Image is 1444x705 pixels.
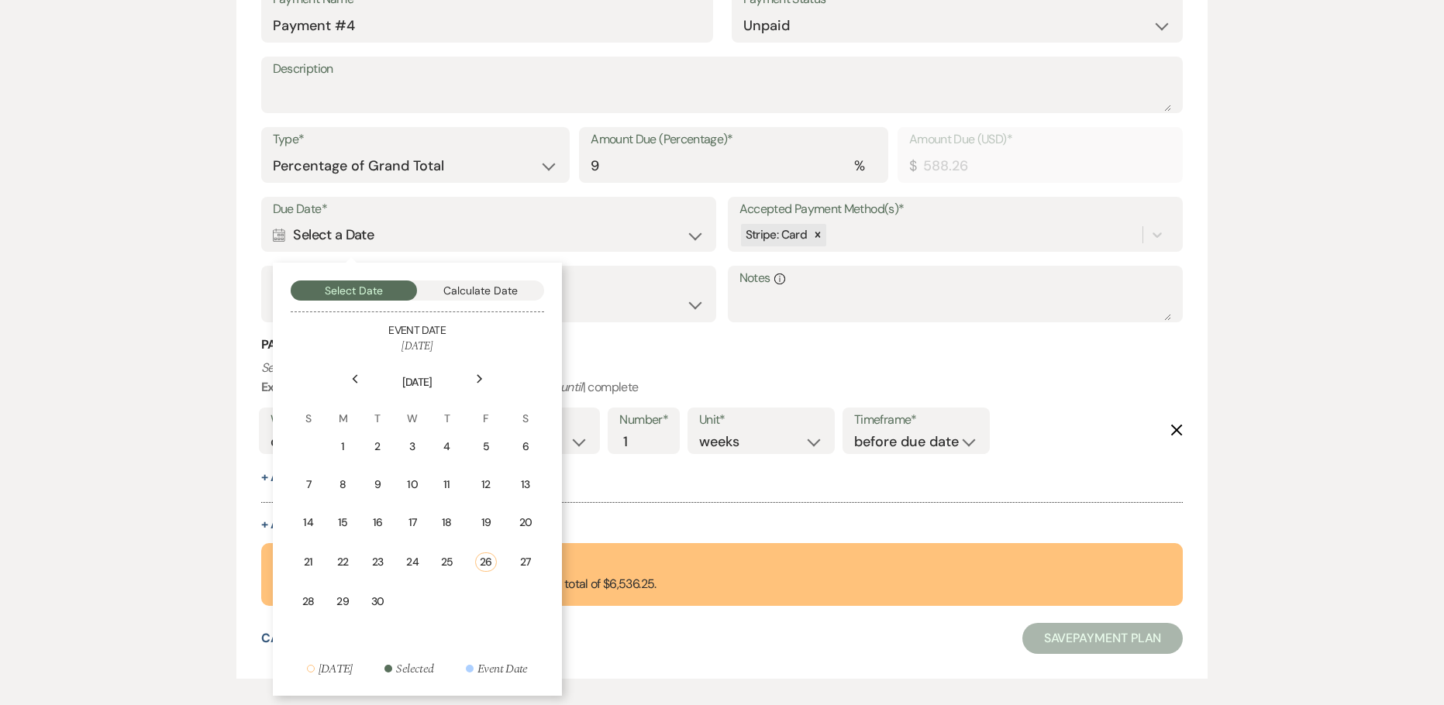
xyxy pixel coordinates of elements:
label: Number* [619,409,668,432]
th: S [292,392,325,427]
th: S [508,392,542,427]
div: 19 [475,514,498,531]
div: Select a Date [273,220,705,250]
div: $ [909,156,916,177]
h3: Payment Reminder [261,336,1184,353]
div: 14 [302,514,315,531]
b: Example [261,379,309,395]
div: 26 [475,552,498,572]
div: 16 [370,514,384,531]
div: 28 [302,593,315,610]
div: Selected [396,659,433,678]
h6: [DATE] [291,339,544,354]
span: Stripe: Card [746,227,807,242]
label: Amount Due (USD)* [909,129,1172,151]
div: 21 [302,554,315,570]
div: 9 [370,476,384,493]
th: [DATE] [292,356,543,390]
div: % [854,156,864,177]
button: Calculate Date [417,280,544,301]
p: : weekly | | 2 | months | before event date | | complete [261,358,1184,397]
h5: Event Date [291,323,544,339]
div: 1 [336,438,349,455]
div: 7 [302,476,315,493]
div: 23 [370,554,384,570]
div: 2 [370,438,384,455]
button: + AddAnotherReminder [261,471,415,483]
div: 12 [475,476,498,493]
label: Who would you like to remind?* [271,409,434,432]
div: 10 [406,476,419,493]
div: 24 [406,554,419,570]
label: Accepted Payment Method(s)* [739,198,1172,221]
label: Type* [273,129,559,151]
div: Event Date [477,659,528,678]
label: Due Date* [273,198,705,221]
label: Timeframe* [854,409,978,432]
label: Notes [739,267,1172,290]
th: M [326,392,359,427]
div: [DATE] [319,659,353,678]
button: Cancel [261,632,312,645]
div: 17 [406,514,419,531]
div: 5 [475,438,498,455]
div: 15 [336,514,349,531]
div: 3 [406,438,419,455]
th: T [360,392,394,427]
div: 4 [440,438,453,455]
div: 20 [519,514,532,531]
label: Description [273,58,1172,81]
div: 27 [519,554,532,570]
button: SavePayment Plan [1022,623,1184,654]
div: 11 [440,476,453,493]
th: F [465,392,508,427]
i: Set reminders for this task. [261,359,399,376]
label: Amount Due (Percentage)* [591,129,877,151]
div: 18 [440,514,453,531]
button: + Add Payment [261,518,357,531]
i: until [560,379,583,395]
div: 8 [336,476,349,493]
div: 29 [336,593,349,610]
button: Select Date [291,280,418,301]
div: 6 [519,438,532,455]
div: 13 [519,476,532,493]
div: 22 [336,554,349,570]
th: T [430,392,463,427]
th: W [396,392,429,427]
div: 30 [370,593,384,610]
label: Unit* [699,409,823,432]
div: 25 [440,554,453,570]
